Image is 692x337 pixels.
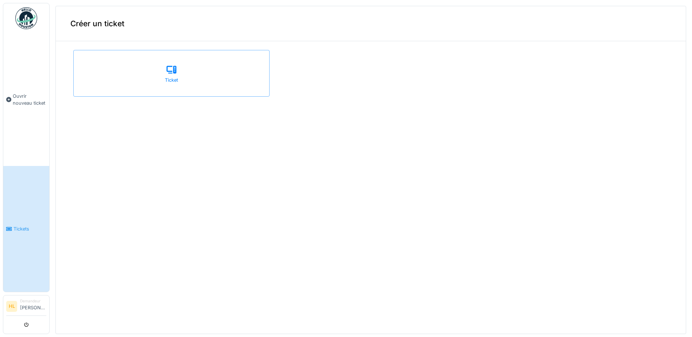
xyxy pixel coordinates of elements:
span: Tickets [13,225,46,232]
li: [PERSON_NAME] [20,298,46,314]
a: Ouvrir nouveau ticket [3,33,49,166]
img: Badge_color-CXgf-gQk.svg [15,7,37,29]
a: Tickets [3,166,49,292]
span: Ouvrir nouveau ticket [13,93,46,106]
div: Créer un ticket [56,6,686,41]
div: Ticket [165,77,178,84]
a: HL Demandeur[PERSON_NAME] [6,298,46,316]
div: Demandeur [20,298,46,304]
li: HL [6,301,17,312]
